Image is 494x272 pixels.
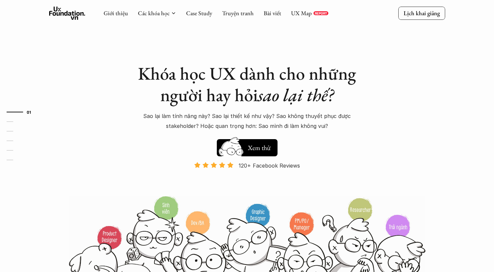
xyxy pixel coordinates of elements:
a: Truyện tranh [222,9,254,17]
a: Case Study [186,9,212,17]
p: REPORT [315,11,327,15]
a: Bài viết [264,9,281,17]
p: Sao lại làm tính năng này? Sao lại thiết kế như vậy? Sao không thuyết phục được stakeholder? Hoặc... [132,111,363,131]
em: sao lại thế? [258,83,334,106]
p: Lịch khai giảng [404,9,440,17]
a: UX Map [291,9,312,17]
strong: 01 [27,110,31,114]
a: Các khóa học [138,9,170,17]
a: Giới thiệu [104,9,128,17]
a: REPORT [313,11,328,15]
h1: Khóa học UX dành cho những người hay hỏi [132,63,363,106]
a: Xem thử [217,136,278,156]
a: Lịch khai giảng [398,7,445,19]
h5: Xem thử [248,143,271,152]
p: 120+ Facebook Reviews [239,161,300,171]
a: 120+ Facebook Reviews [188,162,306,195]
a: 01 [7,108,38,116]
